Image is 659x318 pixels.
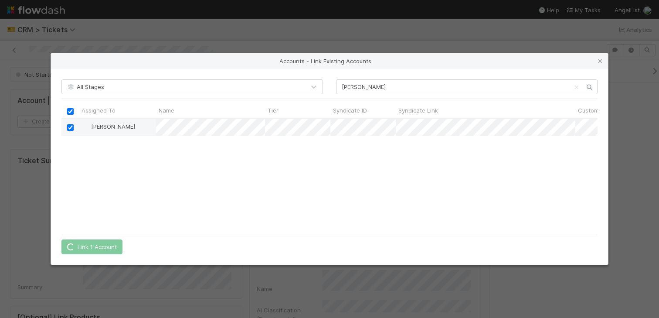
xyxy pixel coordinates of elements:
span: Customer Name [578,106,622,115]
input: Search [336,79,598,94]
span: Syndicate ID [333,106,367,115]
img: avatar_6cb813a7-f212-4ca3-9382-463c76e0b247.png [83,123,90,130]
span: [PERSON_NAME] [91,123,135,130]
button: Clear search [572,80,581,94]
span: Name [159,106,174,115]
span: All Stages [66,83,104,90]
span: Syndicate Link [398,106,438,115]
input: Toggle All Rows Selected [67,108,74,115]
div: Accounts - Link Existing Accounts [51,53,608,69]
div: [PERSON_NAME] [82,122,135,131]
span: Assigned To [82,106,115,115]
button: Link 1 Account [61,239,122,254]
span: Tier [268,106,279,115]
input: Toggle Row Selected [67,124,74,131]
